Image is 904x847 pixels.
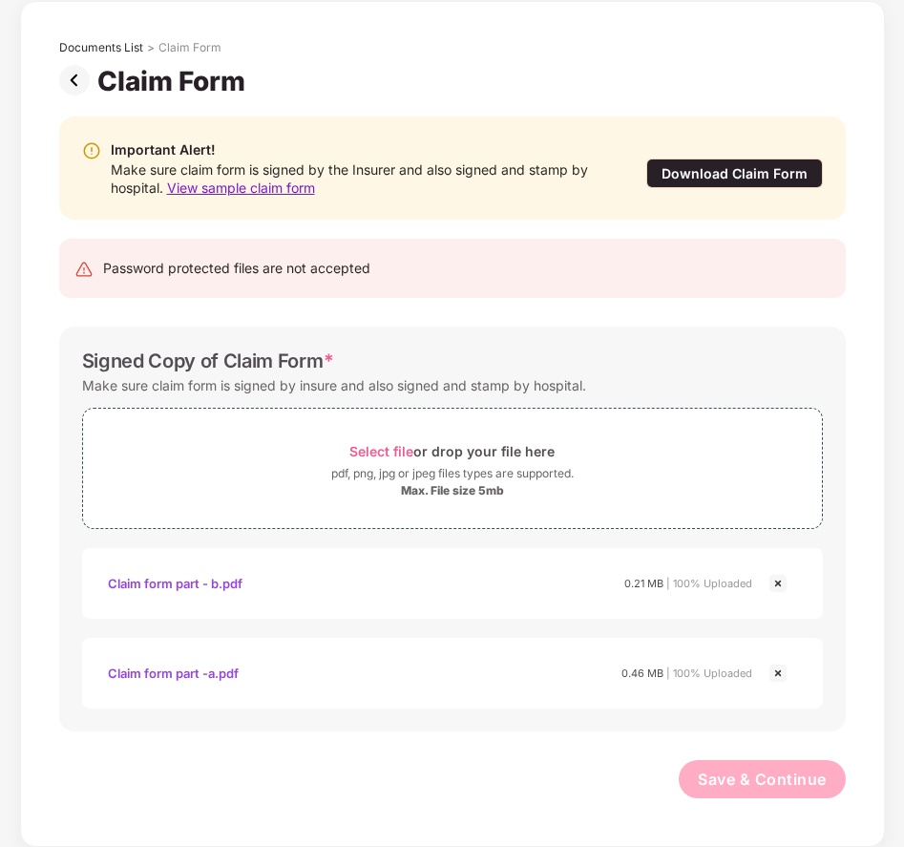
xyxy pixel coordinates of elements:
[59,40,143,55] div: Documents List
[767,662,789,685] img: svg+xml;base64,PHN2ZyBpZD0iQ3Jvc3MtMjR4MjQiIHhtbG5zPSJodHRwOi8vd3d3LnczLm9yZy8yMDAwL3N2ZyIgd2lkdG...
[401,483,504,498] div: Max. File size 5mb
[624,577,663,590] span: 0.21 MB
[679,760,846,798] button: Save & Continue
[83,423,822,514] span: Select fileor drop your file herepdf, png, jpg or jpeg files types are supported.Max. File size 5mb
[74,260,94,279] img: svg+xml;base64,PHN2ZyB4bWxucz0iaHR0cDovL3d3dy53My5vcmcvMjAwMC9zdmciIHdpZHRoPSIyNCIgaGVpZ2h0PSIyNC...
[82,349,334,372] div: Signed Copy of Claim Form
[111,139,607,160] div: Important Alert!
[59,65,97,95] img: svg+xml;base64,PHN2ZyBpZD0iUHJldi0zMngzMiIgeG1sbnM9Imh0dHA6Ly93d3cudzMub3JnLzIwMDAvc3ZnIiB3aWR0aD...
[666,577,752,590] span: | 100% Uploaded
[158,40,221,55] div: Claim Form
[108,657,239,689] div: Claim form part -a.pdf
[331,464,574,483] div: pdf, png, jpg or jpeg files types are supported.
[111,160,607,197] div: Make sure claim form is signed by the Insurer and also signed and stamp by hospital.
[108,567,242,600] div: Claim form part - b.pdf
[349,438,555,464] div: or drop your file here
[767,572,789,595] img: svg+xml;base64,PHN2ZyBpZD0iQ3Jvc3MtMjR4MjQiIHhtbG5zPSJodHRwOi8vd3d3LnczLm9yZy8yMDAwL3N2ZyIgd2lkdG...
[103,258,370,279] div: Password protected files are not accepted
[82,372,586,398] div: Make sure claim form is signed by insure and also signed and stamp by hospital.
[147,40,155,55] div: >
[621,667,663,680] span: 0.46 MB
[349,443,413,459] span: Select file
[82,141,101,160] img: svg+xml;base64,PHN2ZyBpZD0iV2FybmluZ18tXzIweDIwIiBkYXRhLW5hbWU9Ildhcm5pbmcgLSAyMHgyMCIgeG1sbnM9Im...
[97,65,253,97] div: Claim Form
[167,180,315,196] span: View sample claim form
[646,159,823,188] div: Download Claim Form
[666,667,752,680] span: | 100% Uploaded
